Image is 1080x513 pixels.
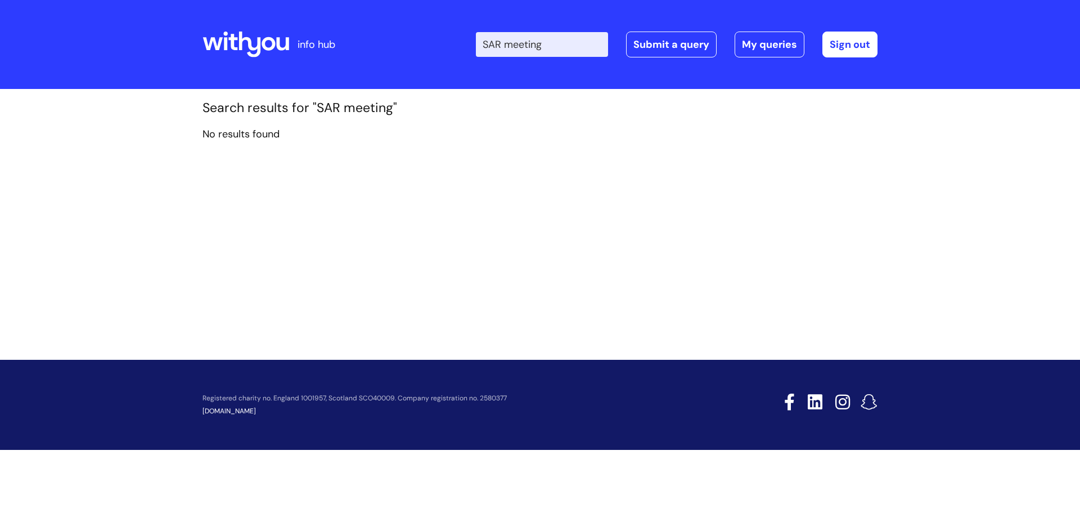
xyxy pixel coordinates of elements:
a: My queries [735,32,804,57]
p: Registered charity no. England 1001957, Scotland SCO40009. Company registration no. 2580377 [202,395,704,402]
a: Submit a query [626,32,717,57]
a: [DOMAIN_NAME] [202,407,256,416]
p: info hub [298,35,335,53]
p: No results found [202,125,877,143]
h1: Search results for "SAR meeting" [202,100,877,116]
div: | - [476,32,877,57]
a: Sign out [822,32,877,57]
input: Search [476,32,608,57]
